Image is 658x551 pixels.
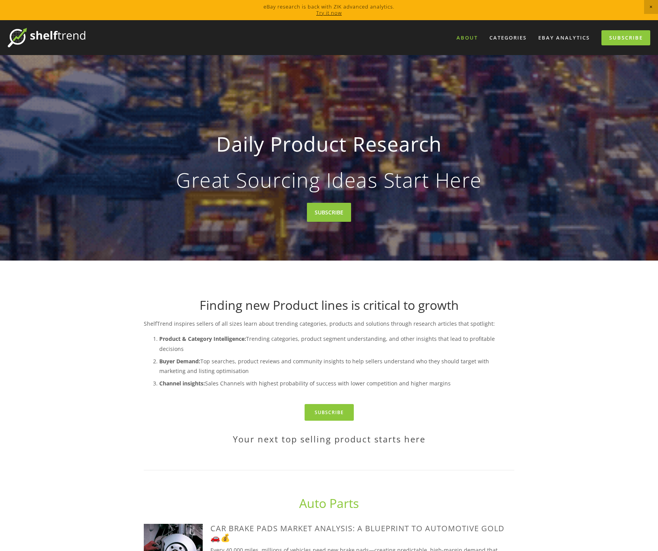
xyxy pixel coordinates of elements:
a: eBay Analytics [533,31,595,44]
a: SUBSCRIBE [307,203,351,222]
strong: Channel insights: [159,380,205,387]
a: Try it now [316,9,342,16]
a: About [451,31,483,44]
a: Auto Parts [299,495,359,511]
p: Trending categories, product segment understanding, and other insights that lead to profitable de... [159,334,514,353]
h2: Your next top selling product starts here [144,434,514,444]
h1: Finding new Product lines is critical to growth [144,298,514,313]
p: Sales Channels with highest probability of success with lower competition and higher margins [159,378,514,388]
a: Subscribe [601,30,650,45]
img: ShelfTrend [8,28,85,47]
a: Subscribe [305,404,354,421]
strong: Buyer Demand: [159,358,200,365]
a: Car Brake Pads Market Analysis: A Blueprint to Automotive Gold 🚗💰 [210,523,505,543]
p: Great Sourcing Ideas Start Here [156,170,502,190]
div: Categories [484,31,532,44]
p: ShelfTrend inspires sellers of all sizes learn about trending categories, products and solutions ... [144,319,514,328]
strong: Product & Category Intelligence: [159,335,246,342]
strong: Daily Product Research [156,126,502,162]
p: Top searches, product reviews and community insights to help sellers understand who they should t... [159,356,514,376]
